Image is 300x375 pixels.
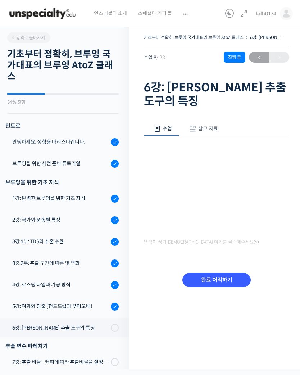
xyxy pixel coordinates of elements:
[12,238,109,245] div: 3강 1부: TDS와 추출 수율
[256,10,276,17] span: kdh0174
[249,53,269,62] span: ←
[12,302,109,310] div: 5강: 여과와 침출 (핸드드립과 푸어오버)
[198,125,218,132] span: 참고 자료
[249,52,269,63] a: ←이전
[12,281,109,289] div: 4강: 로스팅 타입과 가공 방식
[144,239,259,245] span: 영상이 끊기[DEMOGRAPHIC_DATA] 여기를 클릭해주세요
[7,100,119,104] div: 34% 진행
[144,35,244,40] a: 기초부터 정확히, 브루잉 국가대표의 브루잉 AtoZ 클래스
[12,216,109,224] div: 2강: 국가와 품종별 특징
[12,159,109,167] div: 브루잉을 위한 사전 준비 튜토리얼
[12,324,109,332] div: 6강: [PERSON_NAME] 추출 도구의 특징
[12,259,109,267] div: 3강 2부: 추출 구간에 따른 맛 변화
[11,35,45,40] span: 강의로 돌아가기
[12,358,109,366] div: 7강: 추출 비율 - 커피에 따라 추출비율을 설정하는 방법
[144,55,165,60] span: 수업 9
[224,52,245,63] div: 진행 중
[156,54,165,60] span: / 23
[163,125,172,132] span: 수업
[12,194,109,202] div: 1강: 완벽한 브루잉을 위한 기초 지식
[7,49,119,82] h2: 기초부터 정확히, 브루잉 국가대표의 브루잉 AtoZ 클래스
[5,341,119,351] div: 추출 변수 파헤치기
[5,177,119,187] div: 브루잉을 위한 기초 지식
[12,138,109,146] div: 안녕하세요, 정형용 바리스타입니다.
[5,121,119,131] h3: 인트로
[7,32,50,43] a: 강의로 돌아가기
[182,273,251,288] input: 완료 처리하기
[144,81,289,108] h1: 6강: [PERSON_NAME] 추출 도구의 특징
